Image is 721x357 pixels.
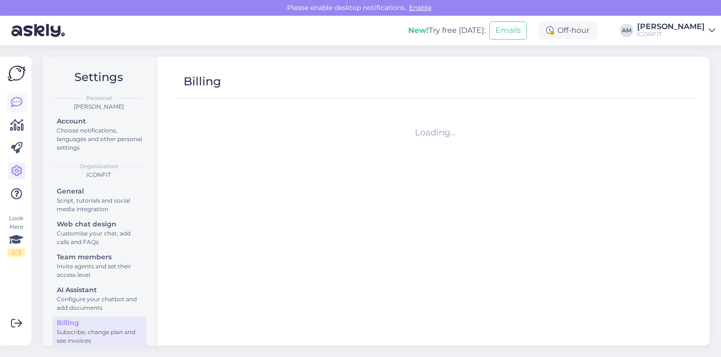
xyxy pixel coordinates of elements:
h2: Settings [51,68,147,86]
div: [PERSON_NAME] [637,23,705,31]
a: AccountChoose notifications, languages and other personal settings [52,115,147,153]
div: ICONFIT [637,31,705,38]
a: AI AssistantConfigure your chatbot and add documents [52,284,147,314]
div: Configure your chatbot and add documents [57,295,143,312]
div: ICONFIT [51,171,147,179]
div: Script, tutorials and social media integration [57,196,143,214]
div: Choose notifications, languages and other personal settings [57,126,143,152]
a: Team membersInvite agents and set their access level [52,251,147,281]
div: Subscribe, change plan and see invoices [57,328,143,345]
div: AM [620,24,633,37]
div: AI Assistant [57,285,143,295]
div: Account [57,116,143,126]
div: General [57,186,143,196]
a: BillingSubscribe, change plan and see invoices [52,316,147,347]
img: Askly Logo [8,64,26,82]
b: Personal [86,94,112,102]
div: Try free [DATE]: [408,25,485,36]
button: Emails [489,21,527,40]
div: Customise your chat, add calls and FAQs [57,229,143,246]
div: Look Here [8,214,25,257]
span: Enable [406,3,434,12]
div: Web chat design [57,219,143,229]
div: Billing [57,318,143,328]
b: New! [408,26,429,35]
div: 2 / 3 [8,248,25,257]
div: Off-hour [538,22,597,39]
div: [PERSON_NAME] [51,102,147,111]
b: Organization [80,162,118,171]
a: GeneralScript, tutorials and social media integration [52,185,147,215]
div: Billing [184,72,221,91]
a: Web chat designCustomise your chat, add calls and FAQs [52,218,147,248]
a: [PERSON_NAME]ICONFIT [637,23,715,38]
div: Team members [57,252,143,262]
div: Invite agents and set their access level [57,262,143,279]
div: Loading... [180,126,690,139]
